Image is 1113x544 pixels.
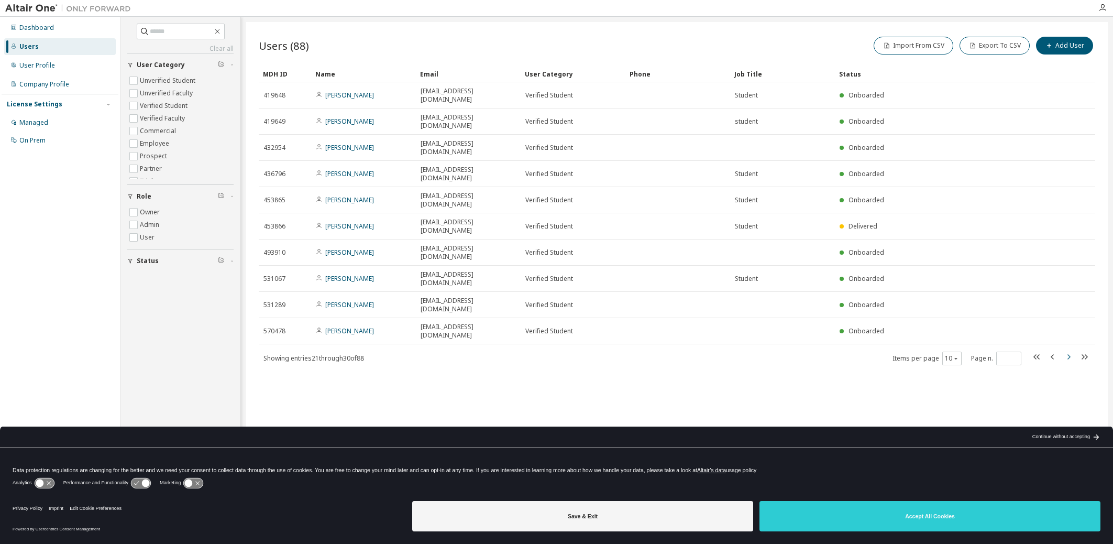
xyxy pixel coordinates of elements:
[421,166,516,182] span: [EMAIL_ADDRESS][DOMAIN_NAME]
[525,275,573,283] span: Verified Student
[525,301,573,309] span: Verified Student
[19,80,69,89] div: Company Profile
[5,3,136,14] img: Altair One
[140,162,164,175] label: Partner
[525,196,573,204] span: Verified Student
[848,195,884,204] span: Onboarded
[525,327,573,335] span: Verified Student
[263,275,285,283] span: 531067
[325,143,374,152] a: [PERSON_NAME]
[259,38,309,53] span: Users (88)
[421,192,516,209] span: [EMAIL_ADDRESS][DOMAIN_NAME]
[140,219,161,231] label: Admin
[421,139,516,156] span: [EMAIL_ADDRESS][DOMAIN_NAME]
[421,87,516,104] span: [EMAIL_ADDRESS][DOMAIN_NAME]
[140,74,197,87] label: Unverified Student
[263,196,285,204] span: 453865
[137,257,159,265] span: Status
[848,117,884,126] span: Onboarded
[263,91,285,100] span: 419648
[735,196,758,204] span: Student
[140,125,178,137] label: Commercial
[848,222,877,231] span: Delivered
[421,323,516,340] span: [EMAIL_ADDRESS][DOMAIN_NAME]
[263,144,285,152] span: 432954
[127,185,234,208] button: Role
[140,100,190,112] label: Verified Student
[263,327,285,335] span: 570478
[19,136,46,145] div: On Prem
[325,91,374,100] a: [PERSON_NAME]
[19,118,48,127] div: Managed
[19,24,54,32] div: Dashboard
[263,117,285,126] span: 419649
[140,137,171,150] label: Employee
[525,222,573,231] span: Verified Student
[848,300,884,309] span: Onboarded
[127,249,234,273] button: Status
[735,275,758,283] span: Student
[960,37,1030,55] button: Export To CSV
[325,117,374,126] a: [PERSON_NAME]
[525,144,573,152] span: Verified Student
[137,192,151,201] span: Role
[874,37,953,55] button: Import From CSV
[630,66,726,82] div: Phone
[137,61,185,69] span: User Category
[421,270,516,287] span: [EMAIL_ADDRESS][DOMAIN_NAME]
[19,42,39,51] div: Users
[735,117,758,126] span: student
[735,91,758,100] span: Student
[848,169,884,178] span: Onboarded
[848,248,884,257] span: Onboarded
[325,222,374,231] a: [PERSON_NAME]
[263,248,285,257] span: 493910
[525,248,573,257] span: Verified Student
[971,352,1021,365] span: Page n.
[421,113,516,130] span: [EMAIL_ADDRESS][DOMAIN_NAME]
[315,66,412,82] div: Name
[735,170,758,178] span: Student
[218,61,224,69] span: Clear filter
[140,112,187,125] label: Verified Faculty
[325,300,374,309] a: [PERSON_NAME]
[892,352,962,365] span: Items per page
[848,143,884,152] span: Onboarded
[140,206,162,219] label: Owner
[945,354,959,363] button: 10
[325,195,374,204] a: [PERSON_NAME]
[325,327,374,335] a: [PERSON_NAME]
[839,66,1032,82] div: Status
[421,218,516,235] span: [EMAIL_ADDRESS][DOMAIN_NAME]
[1036,37,1093,55] button: Add User
[735,222,758,231] span: Student
[421,297,516,313] span: [EMAIL_ADDRESS][DOMAIN_NAME]
[525,66,621,82] div: User Category
[525,117,573,126] span: Verified Student
[525,170,573,178] span: Verified Student
[263,354,364,363] span: Showing entries 21 through 30 of 88
[218,257,224,265] span: Clear filter
[140,175,155,188] label: Trial
[218,192,224,201] span: Clear filter
[421,244,516,261] span: [EMAIL_ADDRESS][DOMAIN_NAME]
[19,61,55,70] div: User Profile
[420,66,516,82] div: Email
[263,170,285,178] span: 436796
[325,248,374,257] a: [PERSON_NAME]
[325,169,374,178] a: [PERSON_NAME]
[848,274,884,283] span: Onboarded
[848,91,884,100] span: Onboarded
[848,327,884,335] span: Onboarded
[734,66,831,82] div: Job Title
[263,222,285,231] span: 453866
[7,100,62,108] div: License Settings
[127,53,234,77] button: User Category
[325,274,374,283] a: [PERSON_NAME]
[263,66,307,82] div: MDH ID
[140,87,195,100] label: Unverified Faculty
[140,231,157,244] label: User
[140,150,169,162] label: Prospect
[263,301,285,309] span: 531289
[127,45,234,53] a: Clear all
